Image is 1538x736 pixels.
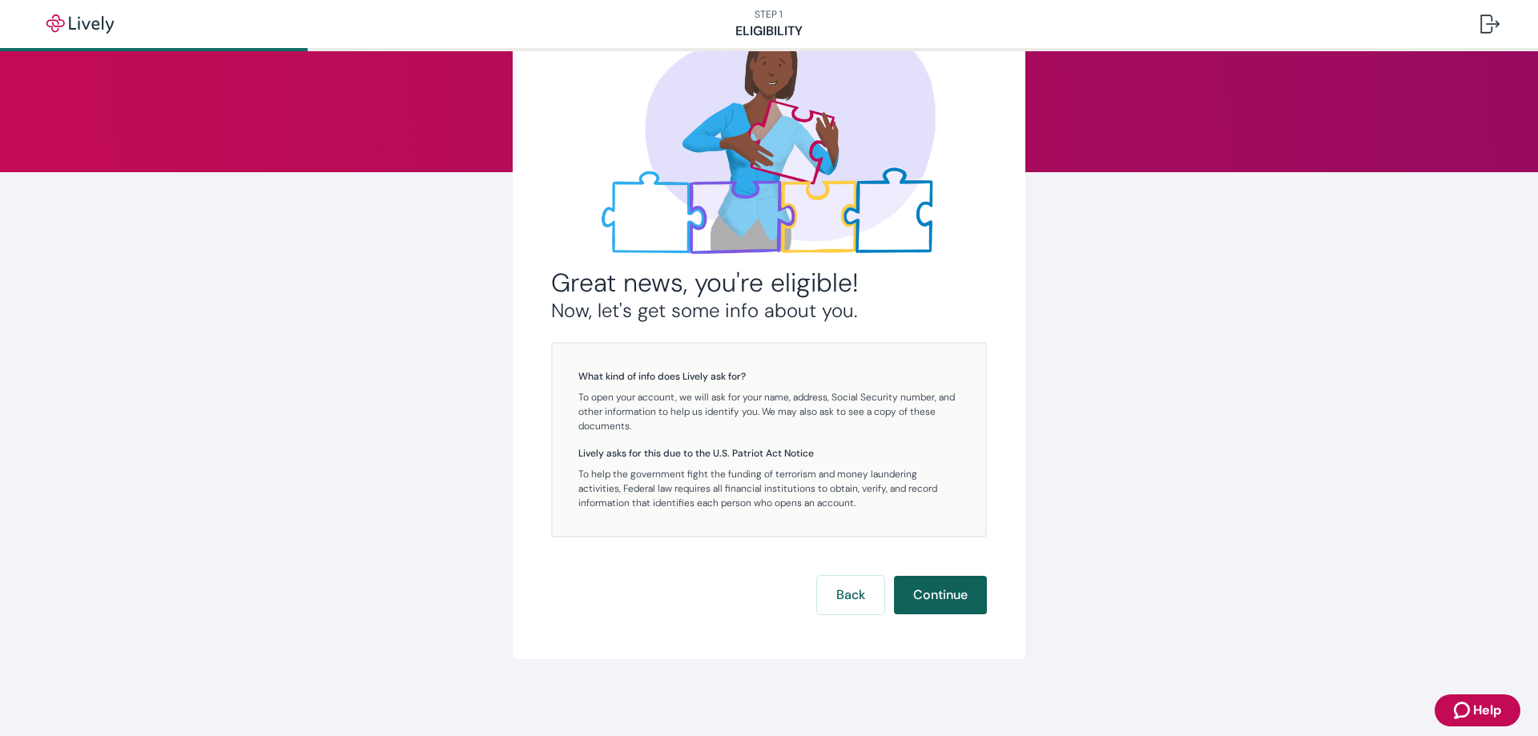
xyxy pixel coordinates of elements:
button: Back [817,576,884,614]
img: Lively [35,14,125,34]
h3: Now, let's get some info about you. [551,299,987,323]
p: To open your account, we will ask for your name, address, Social Security number, and other infor... [578,390,960,433]
button: Log out [1468,5,1512,43]
p: To help the government fight the funding of terrorism and money laundering activities, Federal la... [578,467,960,510]
h5: Lively asks for this due to the U.S. Patriot Act Notice [578,446,960,461]
h5: What kind of info does Lively ask for? [578,369,960,384]
h2: Great news, you're eligible! [551,267,987,299]
span: Help [1473,701,1501,720]
button: Zendesk support iconHelp [1435,694,1520,726]
svg: Zendesk support icon [1454,701,1473,720]
button: Continue [894,576,987,614]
